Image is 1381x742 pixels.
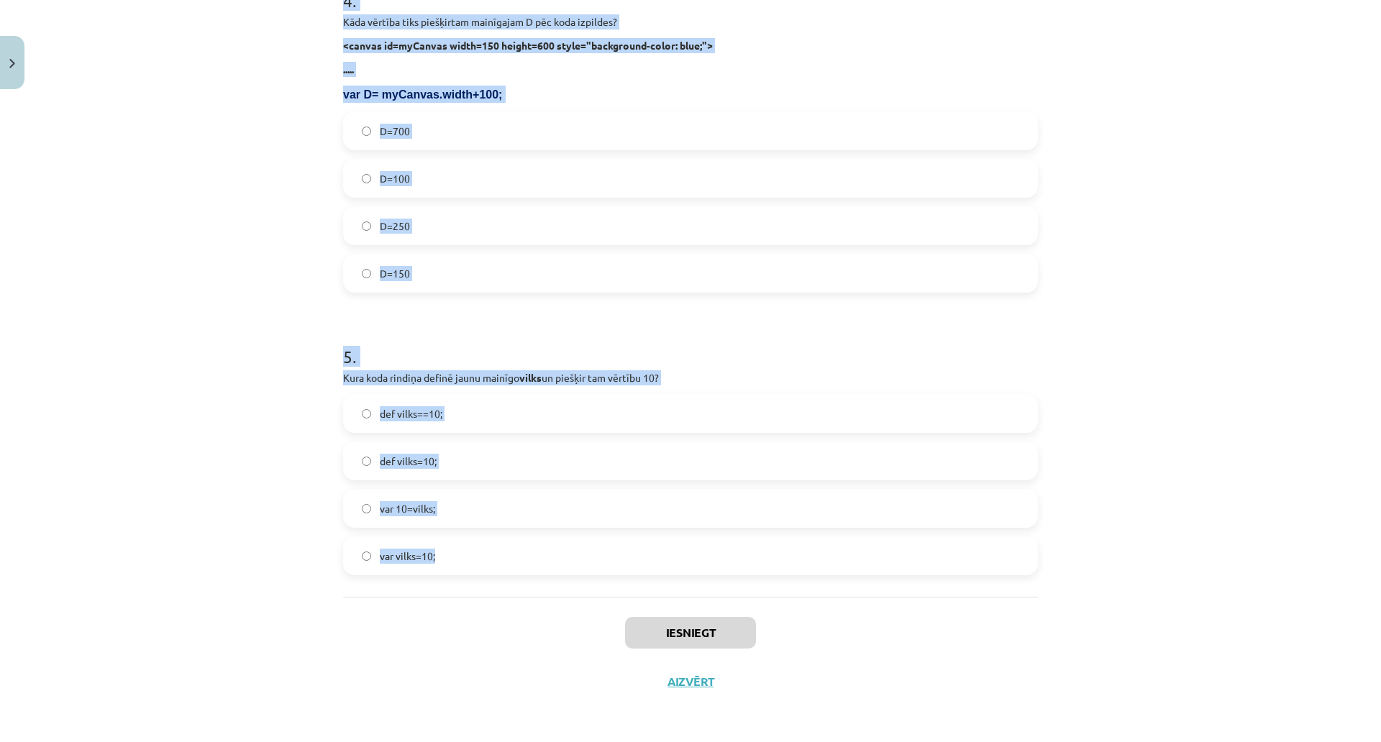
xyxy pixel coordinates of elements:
span: var D= myCanvas.width+100; [343,88,502,101]
span: def vilks==10; [380,406,442,421]
button: Aizvērt [663,674,718,689]
input: var 10=vilks; [362,504,371,513]
button: Iesniegt [625,617,756,649]
img: icon-close-lesson-0947bae3869378f0d4975bcd49f059093ad1ed9edebbc8119c70593378902aed.svg [9,59,15,68]
span: D=250 [380,219,410,234]
span: D=700 [380,124,410,139]
span: D=100 [380,171,410,186]
span: def vilks=10; [380,454,437,469]
h1: 5 . [343,321,1038,366]
input: var vilks=10; [362,551,371,561]
input: D=150 [362,269,371,278]
p: Kāda vērtība tiks piešķirtam mainīgajam D pēc koda izpildes? [343,14,1038,29]
strong: <canvas id=myCanvas width=150 height=600 style="background-color: blue;"> [343,39,713,52]
span: D=150 [380,266,410,281]
input: def vilks=10; [362,457,371,466]
input: D=700 [362,127,371,136]
strong: vilks [519,371,542,384]
span: var 10=vilks; [380,501,435,516]
input: def vilks==10; [362,409,371,418]
span: var vilks=10; [380,549,435,564]
p: Kura koda rindiņa definē jaunu mainīgo un piešķir tam vērtību 10? [343,370,1038,385]
input: D=100 [362,174,371,183]
input: D=250 [362,221,371,231]
strong: ..... [343,63,354,75]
